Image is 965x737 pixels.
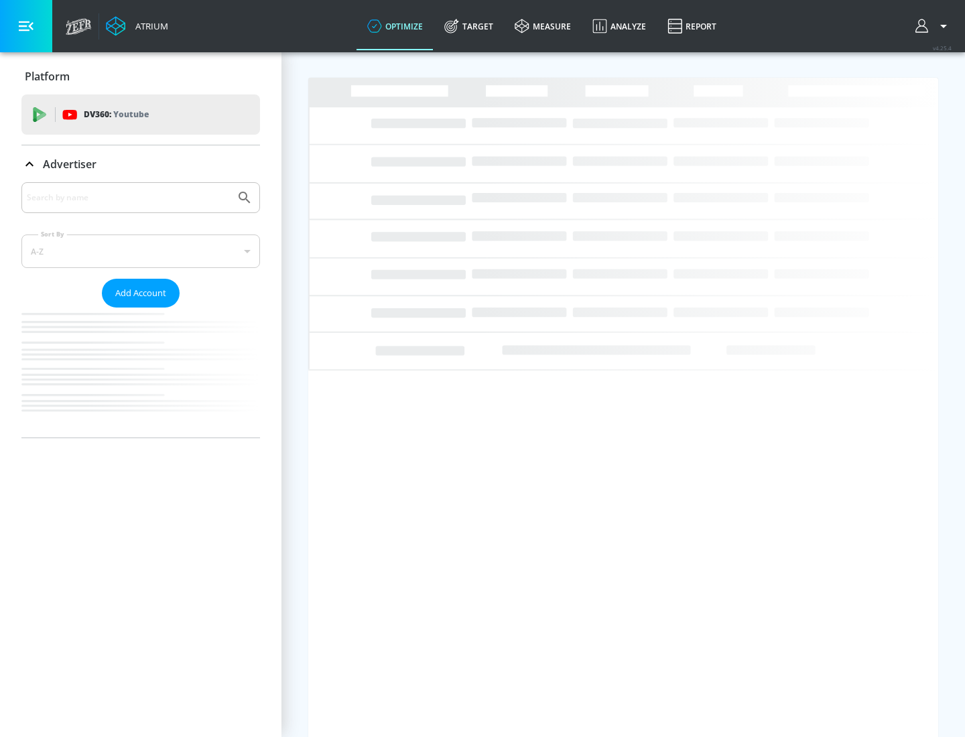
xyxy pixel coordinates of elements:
[21,234,260,268] div: A-Z
[21,94,260,135] div: DV360: Youtube
[130,20,168,32] div: Atrium
[657,2,727,50] a: Report
[357,2,434,50] a: optimize
[102,279,180,308] button: Add Account
[582,2,657,50] a: Analyze
[27,189,230,206] input: Search by name
[25,69,70,84] p: Platform
[115,285,166,301] span: Add Account
[933,44,952,52] span: v 4.25.4
[434,2,504,50] a: Target
[21,308,260,438] nav: list of Advertiser
[113,107,149,121] p: Youtube
[504,2,582,50] a: measure
[43,157,96,172] p: Advertiser
[38,230,67,239] label: Sort By
[21,182,260,438] div: Advertiser
[84,107,149,122] p: DV360:
[21,145,260,183] div: Advertiser
[21,58,260,95] div: Platform
[106,16,168,36] a: Atrium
